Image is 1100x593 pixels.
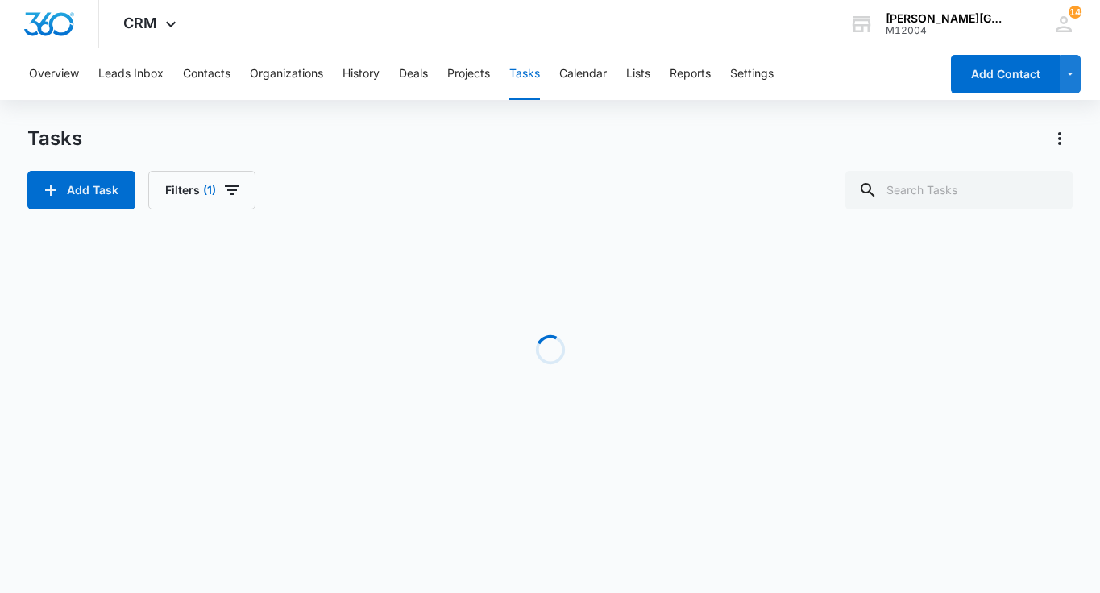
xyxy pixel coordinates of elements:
[148,171,255,209] button: Filters(1)
[27,126,82,151] h1: Tasks
[1047,126,1073,151] button: Actions
[509,48,540,100] button: Tasks
[730,48,774,100] button: Settings
[447,48,490,100] button: Projects
[29,48,79,100] button: Overview
[1069,6,1081,19] div: notifications count
[951,55,1060,93] button: Add Contact
[886,12,1003,25] div: account name
[670,48,711,100] button: Reports
[27,171,135,209] button: Add Task
[183,48,230,100] button: Contacts
[1069,6,1081,19] span: 14
[559,48,607,100] button: Calendar
[123,15,157,31] span: CRM
[342,48,380,100] button: History
[845,171,1073,209] input: Search Tasks
[626,48,650,100] button: Lists
[250,48,323,100] button: Organizations
[203,185,216,196] span: (1)
[886,25,1003,36] div: account id
[399,48,428,100] button: Deals
[98,48,164,100] button: Leads Inbox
